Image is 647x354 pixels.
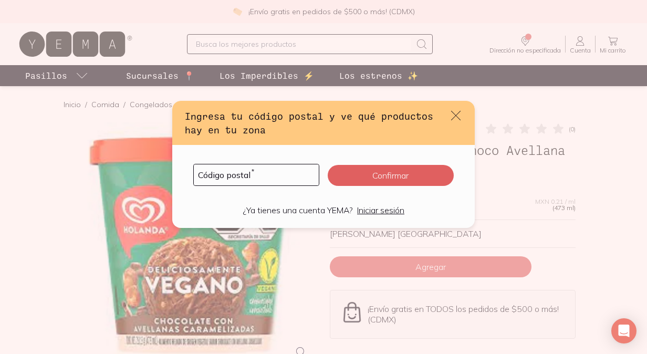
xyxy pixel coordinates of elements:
h3: Ingresa tu código postal y ve qué productos hay en tu zona [185,109,441,137]
div: default [172,101,475,228]
p: ¿Ya tienes una cuenta YEMA? [243,205,353,215]
div: Open Intercom Messenger [611,318,636,343]
button: Confirmar [328,165,454,186]
a: Iniciar sesión [357,205,404,215]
